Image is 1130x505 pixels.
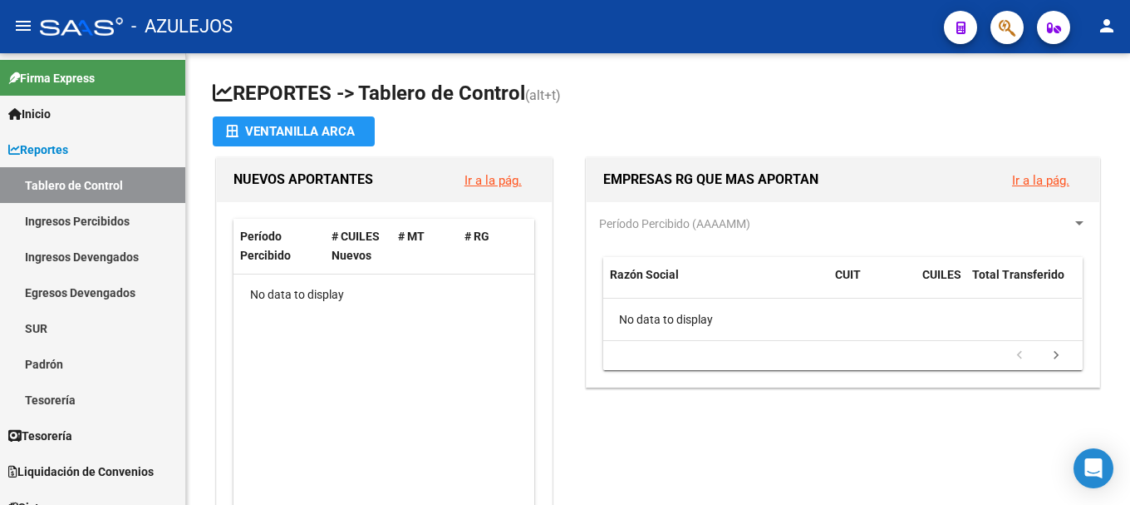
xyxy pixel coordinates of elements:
button: Ventanilla ARCA [213,116,375,146]
datatable-header-cell: Total Transferido [965,257,1082,312]
a: go to next page [1040,347,1072,365]
mat-icon: person [1097,16,1117,36]
span: EMPRESAS RG QUE MAS APORTAN [603,171,818,187]
datatable-header-cell: CUIT [828,257,916,312]
datatable-header-cell: Período Percibido [233,219,325,274]
span: Reportes [8,141,68,159]
datatable-header-cell: Razón Social [603,257,828,312]
button: Ir a la pág. [999,165,1083,196]
div: No data to display [603,299,1082,340]
span: CUIT [835,268,861,281]
div: No data to display [233,275,534,316]
span: Período Percibido (AAAAMM) [599,217,750,230]
span: # RG [464,230,489,243]
span: Inicio [8,105,51,123]
datatable-header-cell: # MT [391,219,458,274]
span: Período Percibido [240,230,291,262]
span: (alt+t) [525,87,561,103]
button: Ir a la pág. [451,165,535,196]
span: NUEVOS APORTANTES [233,171,373,187]
div: Ventanilla ARCA [226,116,361,146]
datatable-header-cell: CUILES [916,257,965,312]
span: # CUILES Nuevos [332,230,380,262]
span: - AZULEJOS [131,8,233,45]
a: Ir a la pág. [1012,173,1069,188]
span: # MT [398,230,425,243]
datatable-header-cell: # CUILES Nuevos [325,219,391,274]
a: go to previous page [1004,347,1035,365]
div: Open Intercom Messenger [1073,448,1113,488]
mat-icon: menu [13,16,33,36]
span: CUILES [922,268,961,281]
span: Total Transferido [972,268,1064,281]
span: Tesorería [8,427,72,445]
a: Ir a la pág. [464,173,522,188]
span: Liquidación de Convenios [8,463,154,481]
span: Razón Social [610,268,679,281]
datatable-header-cell: # RG [458,219,524,274]
span: Firma Express [8,69,95,87]
h1: REPORTES -> Tablero de Control [213,80,1103,109]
